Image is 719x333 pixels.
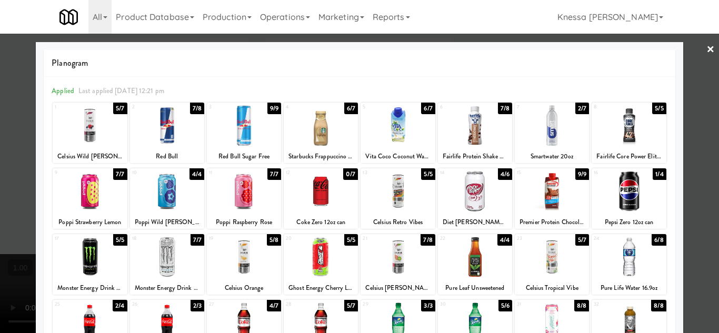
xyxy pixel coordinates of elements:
[284,103,358,163] div: 46/7Starbucks Frappuccino Vanilla
[286,300,321,309] div: 28
[497,234,512,246] div: 4/4
[130,168,204,229] div: 104/4Poppi Wild [PERSON_NAME]
[267,234,281,246] div: 5/8
[438,103,512,163] div: 67/8Fairlife Protein Shake Chocolate
[592,216,666,229] div: Pepsi Zero 12oz can
[361,234,435,295] div: 217/8Celsius [PERSON_NAME]
[651,300,666,311] div: 8/8
[209,300,244,309] div: 27
[132,216,203,229] div: Poppi Wild [PERSON_NAME]
[54,281,125,295] div: Monster Energy Drink (16oz)
[132,150,203,163] div: Red Bull
[517,103,552,112] div: 7
[78,86,164,96] span: Last applied [DATE] 12:21 pm
[267,300,281,311] div: 4/7
[498,300,512,311] div: 5/6
[285,216,356,229] div: Coke Zero 12oz can
[53,234,127,295] div: 175/5Monster Energy Drink (16oz)
[207,234,281,295] div: 195/8Celsius Orange
[421,168,435,180] div: 5/5
[209,234,244,243] div: 19
[53,216,127,229] div: Poppi Strawberry Lemon
[575,103,589,114] div: 2/7
[208,150,279,163] div: Red Bull Sugar Free
[517,168,552,177] div: 15
[52,86,74,96] span: Applied
[209,168,244,177] div: 11
[361,216,435,229] div: Celsius Retro Vibes
[191,234,204,246] div: 7/7
[113,168,127,180] div: 7/7
[130,103,204,163] div: 27/8Red Bull
[208,216,279,229] div: Poppi Raspberry Rose
[516,281,587,295] div: Celsius Tropical Vibe
[515,150,589,163] div: Smartwater 20oz
[438,216,512,229] div: Diet [PERSON_NAME] 12oz can
[363,300,398,309] div: 29
[498,168,512,180] div: 4/6
[421,103,435,114] div: 6/7
[440,168,475,177] div: 14
[344,234,358,246] div: 5/5
[594,168,629,177] div: 16
[132,168,167,177] div: 10
[285,281,356,295] div: Ghost Energy Cherry Limeade
[132,234,167,243] div: 18
[284,150,358,163] div: Starbucks Frappuccino Vanilla
[52,55,667,71] span: Planogram
[594,300,629,309] div: 32
[440,103,475,112] div: 6
[132,300,167,309] div: 26
[54,216,125,229] div: Poppi Strawberry Lemon
[59,8,78,26] img: Micromart
[438,281,512,295] div: Pure Leaf Unsweetened
[440,234,475,243] div: 22
[421,234,435,246] div: 7/8
[362,281,433,295] div: Celsius [PERSON_NAME]
[55,234,90,243] div: 17
[652,234,666,246] div: 6/8
[344,300,358,311] div: 5/7
[55,168,90,177] div: 9
[653,168,666,180] div: 1/4
[592,281,666,295] div: Pure Life Water 16.9oz
[130,281,204,295] div: Monster Energy Drink Zero Ultra (16oz)
[361,150,435,163] div: Vita Coco Coconut Water
[516,150,587,163] div: Smartwater 20oz
[208,281,279,295] div: Celsius Orange
[113,103,127,114] div: 5/7
[53,281,127,295] div: Monster Energy Drink (16oz)
[516,216,587,229] div: Premier Protein Chocolate
[363,103,398,112] div: 5
[286,103,321,112] div: 4
[207,150,281,163] div: Red Bull Sugar Free
[113,300,127,311] div: 2/4
[189,168,204,180] div: 4/4
[284,281,358,295] div: Ghost Energy Cherry Limeade
[517,234,552,243] div: 23
[343,168,358,180] div: 0/7
[440,281,511,295] div: Pure Leaf Unsweetened
[362,150,433,163] div: Vita Coco Coconut Water
[55,300,90,309] div: 25
[592,234,666,295] div: 246/8Pure Life Water 16.9oz
[286,168,321,177] div: 12
[53,103,127,163] div: 15/7Celsius Wild [PERSON_NAME]
[284,168,358,229] div: 120/7Coke Zero 12oz can
[130,150,204,163] div: Red Bull
[593,150,664,163] div: Fairlife Core Power Elite 42g
[363,234,398,243] div: 21
[594,234,629,243] div: 24
[363,168,398,177] div: 13
[207,103,281,163] div: 39/9Red Bull Sugar Free
[130,216,204,229] div: Poppi Wild [PERSON_NAME]
[592,103,666,163] div: 85/5Fairlife Core Power Elite 42g
[361,168,435,229] div: 135/5Celsius Retro Vibes
[286,234,321,243] div: 20
[440,216,511,229] div: Diet [PERSON_NAME] 12oz can
[440,300,475,309] div: 30
[190,103,204,114] div: 7/8
[652,103,666,114] div: 5/5
[593,216,664,229] div: Pepsi Zero 12oz can
[593,281,664,295] div: Pure Life Water 16.9oz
